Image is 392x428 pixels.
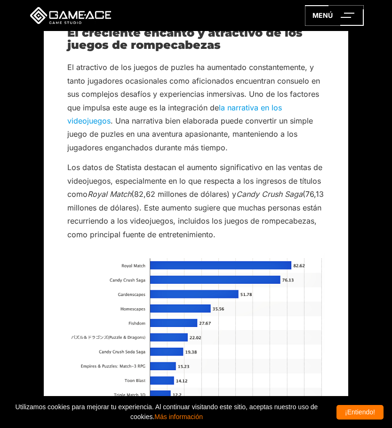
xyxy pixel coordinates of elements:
[345,408,375,416] font: ¡Entiendo!
[88,189,131,199] font: Royal Match
[67,189,324,239] font: (76,13 millones de dólares). Este aumento sugiere que muchas personas están recurriendo a los vid...
[236,189,303,199] font: Candy Crush Saga
[67,163,322,199] font: Los datos de Statista destacan el aumento significativo en las ventas de videojuegos, especialmen...
[305,5,364,26] a: menú
[16,403,318,420] font: Utilizamos cookies para mejorar tu experiencia. Al continuar visitando este sitio, aceptas nuestr...
[154,413,203,420] a: Más información
[67,116,313,152] font: . Una narrativa bien elaborada puede convertir un simple juego de puzles en una aventura apasiona...
[131,189,236,199] font: (82,62 millones de dólares) y
[67,248,324,422] img: Las aplicaciones de juegos de rompecabezas más populares del mundo en julio de 2023
[67,26,303,52] font: El creciente encanto y atractivo de los juegos de rompecabezas
[67,62,320,112] font: El atractivo de los juegos de puzles ha aumentado constantemente, y tanto jugadores ocasionales c...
